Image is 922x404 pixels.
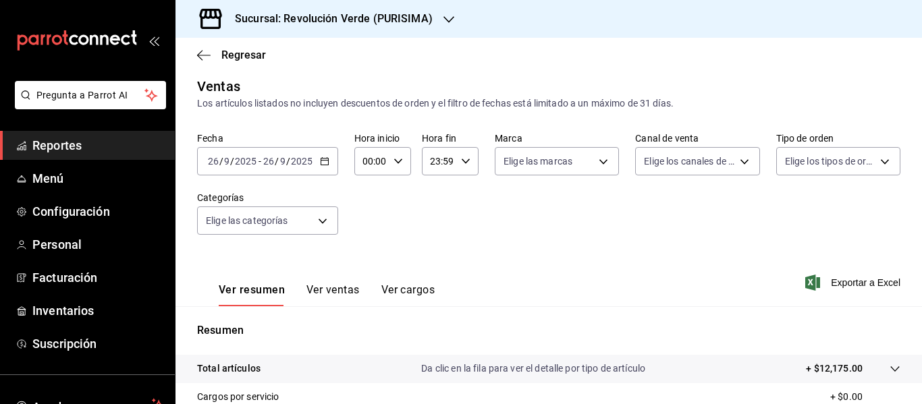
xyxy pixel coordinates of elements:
span: / [286,156,290,167]
input: -- [279,156,286,167]
label: Fecha [197,134,338,143]
button: Ver resumen [219,283,285,306]
span: - [259,156,261,167]
p: Total artículos [197,362,261,376]
p: + $12,175.00 [806,362,863,376]
input: -- [263,156,275,167]
button: open_drawer_menu [148,35,159,46]
span: Reportes [32,136,164,154]
label: Hora inicio [354,134,411,143]
input: -- [207,156,219,167]
input: ---- [290,156,313,167]
label: Hora fin [422,134,479,143]
span: Elige los canales de venta [644,154,734,168]
label: Canal de venta [635,134,759,143]
button: Ver cargos [381,283,435,306]
button: Ver ventas [306,283,360,306]
button: Exportar a Excel [808,275,900,291]
span: Personal [32,235,164,254]
span: Elige los tipos de orden [785,154,875,168]
a: Pregunta a Parrot AI [9,98,166,112]
input: -- [223,156,230,167]
span: Pregunta a Parrot AI [36,88,145,103]
span: / [219,156,223,167]
h3: Sucursal: Revolución Verde (PURISIMA) [224,11,433,27]
span: Elige las marcas [504,154,572,168]
label: Marca [495,134,619,143]
span: Elige las categorías [206,214,288,227]
span: / [230,156,234,167]
span: Menú [32,169,164,187]
div: Los artículos listados no incluyen descuentos de orden y el filtro de fechas está limitado a un m... [197,96,900,111]
span: Configuración [32,202,164,221]
label: Tipo de orden [776,134,900,143]
span: Regresar [221,49,266,61]
p: Cargos por servicio [197,390,279,404]
button: Pregunta a Parrot AI [15,81,166,109]
label: Categorías [197,193,338,202]
button: Regresar [197,49,266,61]
input: ---- [234,156,257,167]
span: Inventarios [32,301,164,320]
div: Ventas [197,76,240,96]
div: navigation tabs [219,283,435,306]
p: + $0.00 [830,390,900,404]
span: / [275,156,279,167]
p: Resumen [197,322,900,339]
span: Facturación [32,268,164,287]
span: Suscripción [32,335,164,353]
p: Da clic en la fila para ver el detalle por tipo de artículo [421,362,645,376]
